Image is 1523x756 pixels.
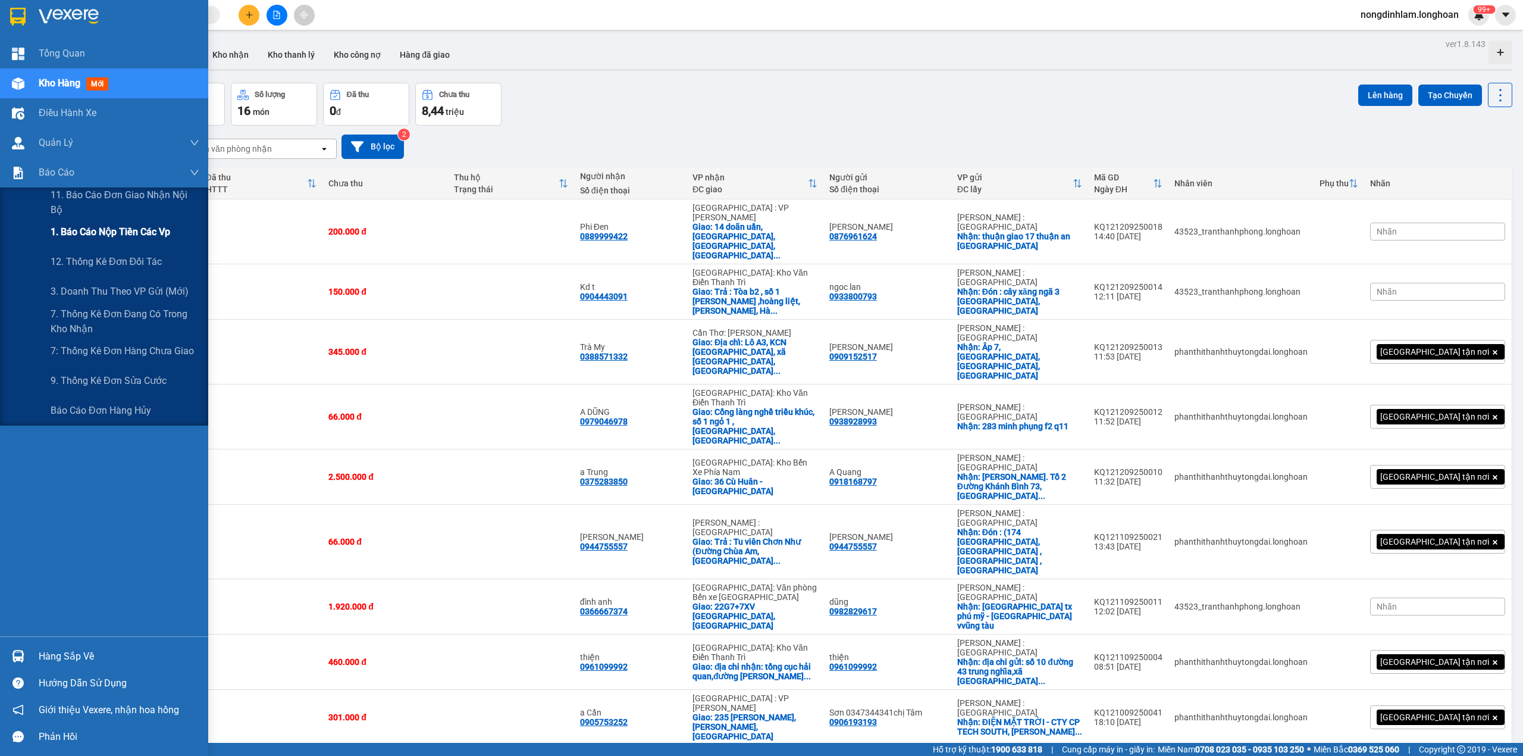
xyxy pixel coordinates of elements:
[957,402,1082,421] div: [PERSON_NAME] : [GEOGRAPHIC_DATA]
[692,287,817,315] div: Giao: Trả : Tòa b2 , số 1 trần thủ độ ,hoàng liệt, hoàng mai, Hà Nội
[692,407,817,445] div: Giao: Cổng làng nghề triều khúc, số 1 ngỏ 1 , tân triều, thanh trì Hà Nội
[12,731,24,742] span: message
[12,77,24,90] img: warehouse-icon
[1474,10,1484,20] img: icon-new-feature
[398,129,410,140] sup: 2
[51,307,199,336] span: 7. Thống kê đơn đang có trong kho nhận
[200,168,323,199] th: Toggle SortBy
[957,657,1082,686] div: Nhận: địa chi gửi: số 10 đường 43 trung nghĩa,xã nghĩa thành huyện châu đức,tp hcm (bà rịa cũ)
[1320,179,1349,188] div: Phụ thu
[829,342,945,352] div: Hoàng Anh
[12,137,24,149] img: warehouse-icon
[1051,743,1053,756] span: |
[231,83,317,126] button: Số lượng16món
[804,671,811,681] span: ...
[692,203,817,222] div: [GEOGRAPHIC_DATA] : VP [PERSON_NAME]
[1446,38,1486,51] div: ver 1.8.143
[1380,536,1489,547] span: [GEOGRAPHIC_DATA] tận nơi
[203,40,258,69] button: Kho nhận
[829,292,877,301] div: 0933800793
[829,597,945,607] div: dũng
[10,8,26,26] img: logo-vxr
[580,542,628,551] div: 0944755557
[692,328,817,338] div: Cần Thơ: [PERSON_NAME]
[336,107,341,117] span: đ
[323,83,409,126] button: Đã thu0đ
[957,173,1073,182] div: VP gửi
[957,717,1082,736] div: Nhận: ĐIỆN MẶT TRỜI - CTY CP TECH SOUTH, Nguyễn Gia Thiều, Phường 12, Vũng Tàu, Bà Rịa - Vũng Tàu
[692,268,817,287] div: [GEOGRAPHIC_DATA]: Kho Văn Điển Thanh Trì
[580,532,681,542] div: Nguyễn Duy Thanh
[1038,676,1045,686] span: ...
[957,268,1082,287] div: [PERSON_NAME] : [GEOGRAPHIC_DATA]
[773,366,781,376] span: ...
[1307,747,1311,752] span: ⚪️
[1158,743,1304,756] span: Miền Nam
[1174,412,1308,421] div: phanthithanhthuytongdai.longhoan
[190,138,199,148] span: down
[1094,222,1162,232] div: KQ121209250018
[39,728,199,746] div: Phản hồi
[829,185,945,194] div: Số điện thoại
[580,607,628,616] div: 0366667374
[957,583,1082,602] div: [PERSON_NAME] : [GEOGRAPHIC_DATA]
[1380,346,1489,357] span: [GEOGRAPHIC_DATA] tận nơi
[51,403,151,418] span: Báo cáo đơn hàng hủy
[957,232,1082,251] div: Nhận: thuận giao 17 thuận an bình dương
[253,107,269,117] span: món
[692,222,817,260] div: Giao: 14 doãn uẩn, phường khuê mỹ, quận ngũ hành sơn, tp đà nẵng, ktx phía đông đà nẵng
[390,40,459,69] button: Hàng đã giao
[1094,542,1162,551] div: 13:43 [DATE]
[692,662,817,681] div: Giao: địa chi nhận: tổng cục hải quan,đường dương đình nghệ,yên hoà,cầu giấy,hà nội
[692,643,817,662] div: [GEOGRAPHIC_DATA]: Kho Văn Điển Thanh Trì
[692,185,808,194] div: ĐC giao
[1174,537,1308,546] div: phanthithanhthuytongdai.longhoan
[51,224,170,239] span: 1. Báo cáo nộp tiền các vp
[1408,743,1410,756] span: |
[957,287,1082,315] div: Nhận: Đón : cây xăng ngã 3 vũng tàu, Biên Hoà
[12,650,24,663] img: warehouse-icon
[1358,85,1412,106] button: Lên hàng
[1094,467,1162,477] div: KQ121209250010
[957,508,1082,527] div: [PERSON_NAME] : [GEOGRAPHIC_DATA]
[1094,532,1162,542] div: KQ121109250021
[692,537,817,566] div: Giao: Trả : Tu viên Chơn Như (Đường Chùa Am, Trảng Bàng Tây Ninh)
[347,90,369,99] div: Đã thu
[829,222,945,232] div: ANH XUÂN
[1038,491,1045,501] span: ...
[267,5,287,26] button: file-add
[1500,10,1511,20] span: caret-down
[580,352,628,361] div: 0388571332
[829,352,877,361] div: 0909152517
[1377,602,1397,611] span: Nhãn
[300,11,308,19] span: aim
[580,186,681,195] div: Số điện thoại
[692,583,817,602] div: [GEOGRAPHIC_DATA]: Văn phòng Bến xe [GEOGRAPHIC_DATA]
[328,657,442,667] div: 460.000 đ
[446,107,464,117] span: triệu
[51,343,194,358] span: 7: Thống kê đơn hàng chưa giao
[1075,727,1082,736] span: ...
[454,173,558,182] div: Thu hộ
[580,417,628,426] div: 0979046978
[237,104,250,118] span: 16
[328,227,442,236] div: 200.000 đ
[829,173,945,182] div: Người gửi
[1094,607,1162,616] div: 12:02 [DATE]
[829,542,877,551] div: 0944755557
[1094,708,1162,717] div: KQ121009250041
[328,713,442,722] div: 301.000 đ
[1380,411,1489,422] span: [GEOGRAPHIC_DATA] tận nơi
[1195,745,1304,754] strong: 0708 023 035 - 0935 103 250
[957,638,1082,657] div: [PERSON_NAME] : [GEOGRAPHIC_DATA]
[773,251,781,260] span: ...
[1088,168,1168,199] th: Toggle SortBy
[957,185,1073,194] div: ĐC lấy
[1377,287,1397,296] span: Nhãn
[39,165,74,180] span: Báo cáo
[1094,417,1162,426] div: 11:52 [DATE]
[957,421,1082,431] div: Nhận: 283 minh phụng f2 q11
[1314,743,1399,756] span: Miền Bắc
[1094,477,1162,486] div: 11:32 [DATE]
[1370,179,1505,188] div: Nhãn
